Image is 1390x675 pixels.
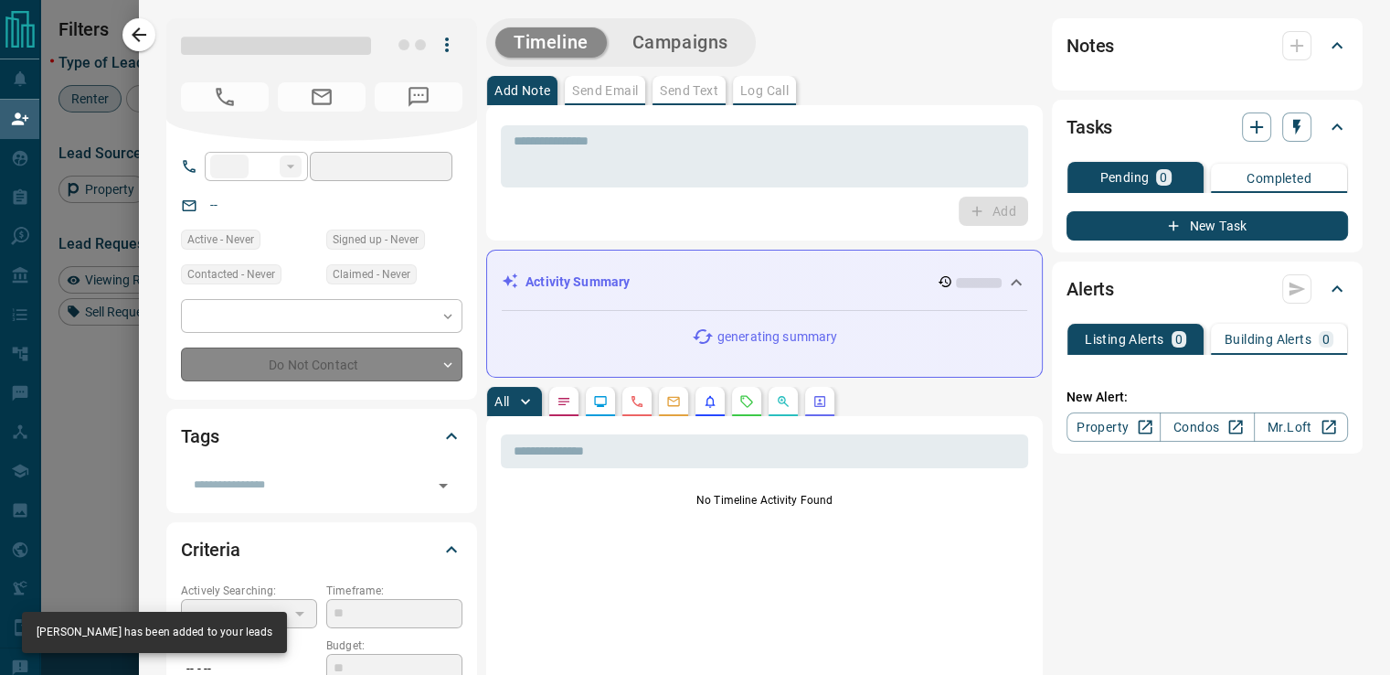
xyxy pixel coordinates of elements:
svg: Notes [557,394,571,409]
button: Timeline [495,27,607,58]
div: Notes [1066,24,1348,68]
button: Campaigns [614,27,747,58]
p: Activity Summary [525,273,630,292]
span: No Number [181,82,269,112]
p: generating summary [717,327,837,347]
svg: Lead Browsing Activity [593,394,608,409]
svg: Agent Actions [812,394,827,409]
svg: Emails [666,394,681,409]
p: Add Note [494,84,550,97]
div: [PERSON_NAME] has been added to your leads [37,617,272,648]
a: -- [210,198,218,212]
p: 0 [1175,333,1183,346]
div: Tasks [1066,105,1348,149]
div: Activity Summary [502,265,1027,299]
span: No Email [278,82,366,112]
h2: Alerts [1066,274,1114,304]
div: Do Not Contact [181,348,462,381]
h2: Tasks [1066,112,1112,142]
p: Building Alerts [1225,333,1311,346]
h2: Notes [1066,31,1114,60]
p: Budget: [326,637,462,654]
p: All [494,395,509,408]
div: Alerts [1066,267,1348,311]
span: Claimed - Never [333,265,410,284]
p: Listing Alerts [1085,333,1164,346]
p: 0 [1322,333,1330,346]
span: Active - Never [187,230,254,249]
h2: Tags [181,422,218,451]
a: Property [1066,412,1161,442]
button: New Task [1066,211,1348,241]
p: No Timeline Activity Found [501,492,1028,509]
span: Signed up - Never [333,230,419,249]
span: Contacted - Never [187,265,275,284]
a: Mr.Loft [1254,412,1348,442]
p: Timeframe: [326,583,462,599]
svg: Opportunities [776,394,790,409]
p: 0 [1160,171,1167,184]
div: Criteria [181,528,462,572]
svg: Calls [630,394,644,409]
svg: Listing Alerts [703,394,717,409]
p: New Alert: [1066,388,1348,407]
div: Tags [181,414,462,458]
span: No Number [375,82,462,112]
p: Pending [1099,171,1149,184]
button: Open [430,473,456,498]
svg: Requests [739,394,754,409]
a: Condos [1160,412,1254,442]
h2: Criteria [181,535,240,564]
p: Completed [1247,172,1311,185]
p: Actively Searching: [181,583,317,599]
